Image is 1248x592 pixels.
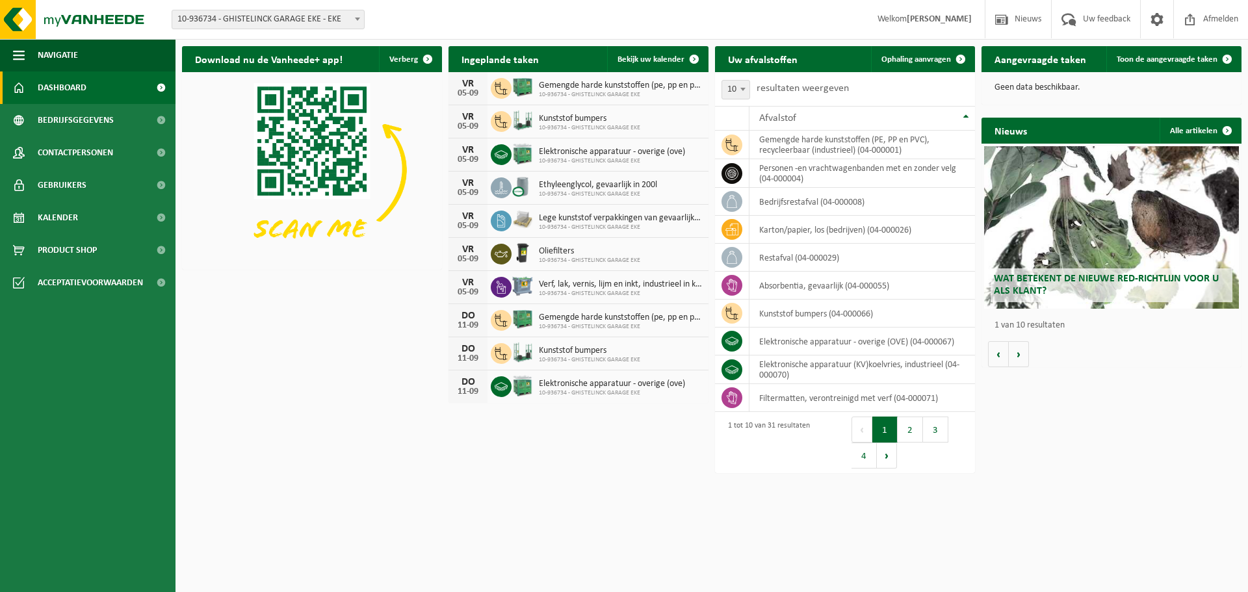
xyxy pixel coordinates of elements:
[455,244,481,255] div: VR
[539,257,640,264] span: 10-936734 - GHISTELINCK GARAGE EKE
[512,209,534,231] img: LP-PA-00000-WDN-11
[38,71,86,104] span: Dashboard
[539,213,702,224] span: Lege kunststof verpakkingen van gevaarlijke stoffen
[455,89,481,98] div: 05-09
[617,55,684,64] span: Bekijk uw kalender
[455,211,481,222] div: VR
[512,308,534,330] img: PB-HB-1400-HPE-GN-01
[455,188,481,198] div: 05-09
[539,323,702,331] span: 10-936734 - GHISTELINCK GARAGE EKE
[455,354,481,363] div: 11-09
[38,136,113,169] span: Contactpersonen
[389,55,418,64] span: Verberg
[721,415,810,470] div: 1 tot 10 van 31 resultaten
[172,10,364,29] span: 10-936734 - GHISTELINCK GARAGE EKE - EKE
[851,417,872,443] button: Previous
[881,55,951,64] span: Ophaling aanvragen
[38,169,86,201] span: Gebruikers
[539,147,685,157] span: Elektronische apparatuur - overige (ove)
[182,72,442,267] img: Download de VHEPlus App
[851,443,877,469] button: 4
[539,279,702,290] span: Verf, lak, vernis, lijm en inkt, industrieel in kleinverpakking
[539,91,702,99] span: 10-936734 - GHISTELINCK GARAGE EKE
[455,155,481,164] div: 05-09
[455,145,481,155] div: VR
[981,118,1040,143] h2: Nieuws
[749,188,975,216] td: bedrijfsrestafval (04-000008)
[749,384,975,412] td: filtermatten, verontreinigd met verf (04-000071)
[539,290,702,298] span: 10-936734 - GHISTELINCK GARAGE EKE
[455,277,481,288] div: VR
[907,14,972,24] strong: [PERSON_NAME]
[512,242,534,264] img: WB-0240-HPE-BK-01
[455,122,481,131] div: 05-09
[512,175,534,198] img: LP-LD-00200-CU
[539,346,640,356] span: Kunststof bumpers
[759,113,796,123] span: Afvalstof
[898,417,923,443] button: 2
[871,46,974,72] a: Ophaling aanvragen
[749,272,975,300] td: absorbentia, gevaarlijk (04-000055)
[512,142,534,166] img: PB-HB-1400-HPE-GN-11
[994,321,1235,330] p: 1 van 10 resultaten
[749,244,975,272] td: restafval (04-000029)
[749,355,975,384] td: elektronische apparatuur (KV)koelvries, industrieel (04-000070)
[172,10,365,29] span: 10-936734 - GHISTELINCK GARAGE EKE - EKE
[539,190,657,198] span: 10-936734 - GHISTELINCK GARAGE EKE
[512,275,534,297] img: PB-AP-0800-MET-02-01
[455,222,481,231] div: 05-09
[448,46,552,71] h2: Ingeplande taken
[539,180,657,190] span: Ethyleenglycol, gevaarlijk in 200l
[455,288,481,297] div: 05-09
[455,79,481,89] div: VR
[994,274,1219,296] span: Wat betekent de nieuwe RED-richtlijn voor u als klant?
[1106,46,1240,72] a: Toon de aangevraagde taken
[6,563,217,592] iframe: chat widget
[1160,118,1240,144] a: Alle artikelen
[715,46,811,71] h2: Uw afvalstoffen
[539,81,702,91] span: Gemengde harde kunststoffen (pe, pp en pvc), recycleerbaar (industrieel)
[749,300,975,328] td: kunststof bumpers (04-000066)
[722,81,749,99] span: 10
[512,76,534,98] img: PB-HB-1400-HPE-GN-01
[455,344,481,354] div: DO
[877,443,897,469] button: Next
[872,417,898,443] button: 1
[539,114,640,124] span: Kunststof bumpers
[994,83,1228,92] p: Geen data beschikbaar.
[38,104,114,136] span: Bedrijfsgegevens
[512,374,534,398] img: PB-HB-1400-HPE-GN-11
[455,377,481,387] div: DO
[512,109,534,131] img: PB-MR-5500-MET-GN-01
[539,157,685,165] span: 10-936734 - GHISTELINCK GARAGE EKE
[38,39,78,71] span: Navigatie
[38,266,143,299] span: Acceptatievoorwaarden
[1117,55,1217,64] span: Toon de aangevraagde taken
[749,131,975,159] td: gemengde harde kunststoffen (PE, PP en PVC), recycleerbaar (industrieel) (04-000001)
[379,46,441,72] button: Verberg
[539,124,640,132] span: 10-936734 - GHISTELINCK GARAGE EKE
[1009,341,1029,367] button: Volgende
[539,246,640,257] span: Oliefilters
[455,112,481,122] div: VR
[182,46,356,71] h2: Download nu de Vanheede+ app!
[539,313,702,323] span: Gemengde harde kunststoffen (pe, pp en pvc), recycleerbaar (industrieel)
[455,255,481,264] div: 05-09
[455,387,481,396] div: 11-09
[757,83,849,94] label: resultaten weergeven
[984,146,1239,309] a: Wat betekent de nieuwe RED-richtlijn voor u als klant?
[539,356,640,364] span: 10-936734 - GHISTELINCK GARAGE EKE
[455,178,481,188] div: VR
[539,389,685,397] span: 10-936734 - GHISTELINCK GARAGE EKE
[981,46,1099,71] h2: Aangevraagde taken
[455,311,481,321] div: DO
[749,328,975,355] td: elektronische apparatuur - overige (OVE) (04-000067)
[38,234,97,266] span: Product Shop
[607,46,707,72] a: Bekijk uw kalender
[38,201,78,234] span: Kalender
[749,159,975,188] td: personen -en vrachtwagenbanden met en zonder velg (04-000004)
[923,417,948,443] button: 3
[539,224,702,231] span: 10-936734 - GHISTELINCK GARAGE EKE
[721,80,750,99] span: 10
[749,216,975,244] td: karton/papier, los (bedrijven) (04-000026)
